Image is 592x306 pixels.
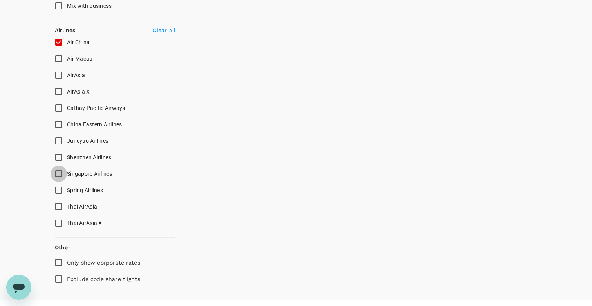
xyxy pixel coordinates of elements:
[67,275,140,283] p: Exclude code share flights
[67,154,111,160] span: Shenzhen Airlines
[67,56,92,62] span: Air Macau
[67,105,125,111] span: Cathay Pacific Airways
[67,220,102,226] span: Thai AirAsia X
[153,26,175,34] p: Clear all
[67,171,112,177] span: Singapore Airlines
[67,3,112,9] span: Mix with business
[67,187,103,193] span: Spring Airlines
[67,88,90,95] span: AirAsia X
[67,259,140,266] p: Only show corporate rates
[67,72,85,78] span: AirAsia
[67,39,90,45] span: Air China
[6,275,31,300] iframe: Button to launch messaging window
[67,138,108,144] span: Juneyao Airlines
[55,243,70,251] p: Other
[67,203,97,210] span: Thai AirAsia
[55,27,75,33] strong: Airlines
[67,121,122,128] span: China Eastern Airlines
